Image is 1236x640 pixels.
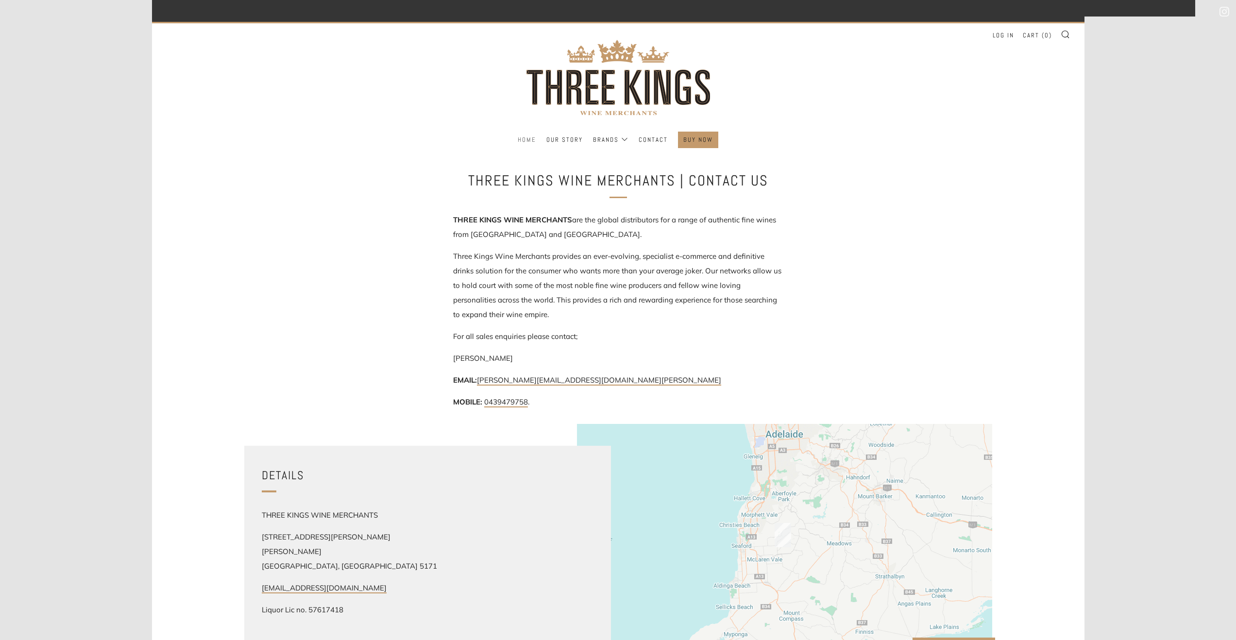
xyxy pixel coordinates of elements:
strong: THREE KINGS WINE MERCHANTS [453,215,572,224]
a: [EMAIL_ADDRESS][DOMAIN_NAME] [262,583,387,593]
img: three kings wine merchants [521,23,715,132]
span: Three Kings Wine Merchants provides an ever-evolving, specialist e-commerce and definitive drinks... [453,252,781,319]
a: Brands [593,132,628,148]
a: [PERSON_NAME][EMAIL_ADDRESS][DOMAIN_NAME][PERSON_NAME] [477,375,721,386]
strong: EMAIL: [453,375,477,385]
p: [STREET_ADDRESS][PERSON_NAME] [PERSON_NAME][GEOGRAPHIC_DATA], [GEOGRAPHIC_DATA] 5171 [262,530,456,573]
strong: MOBILE: [453,397,482,406]
p: For all sales enquiries please contact; [453,329,783,344]
p: [PERSON_NAME] [453,351,783,366]
a: Our Story [546,132,583,148]
p: are the global distributors for a range of authentic fine wines from [GEOGRAPHIC_DATA] and [GEOGR... [453,213,783,242]
p: Liquor Lic no. 57617418 [262,603,456,617]
p: . [453,395,783,409]
p: THREE KINGS WINE MERCHANTS [262,508,456,522]
a: Home [518,132,536,148]
a: Details [262,460,593,490]
a: Cart (0) [1023,28,1052,43]
span: 0 [1045,31,1049,39]
a: 0439479758 [484,397,528,407]
a: BUY NOW [683,132,713,148]
a: Contact [639,132,668,148]
h3: Details [262,465,593,486]
h1: Three Kings Wine Merchants | Contact Us [458,169,779,192]
a: Log in [993,28,1014,43]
